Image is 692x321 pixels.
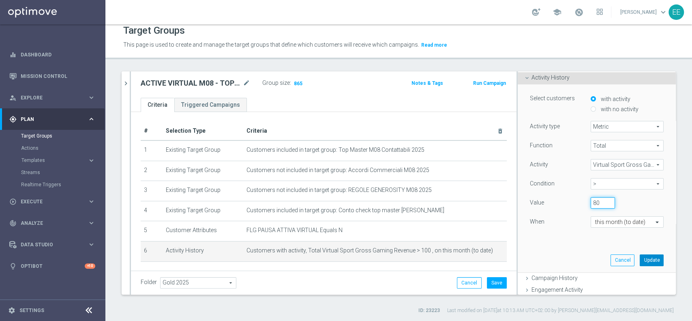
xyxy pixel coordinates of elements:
button: play_circle_outline Execute keyboard_arrow_right [9,198,96,205]
span: Customers not included in target group: REGOLE GENEROSITY M08 2025 [246,187,432,194]
button: track_changes Analyze keyboard_arrow_right [9,220,96,226]
button: Cancel [611,254,634,266]
label: Last modified on [DATE] at 10:13 AM UTC+02:00 by [PERSON_NAME][EMAIL_ADDRESS][DOMAIN_NAME] [447,307,674,314]
label: Condition [530,180,555,187]
i: equalizer [9,51,17,58]
td: 5 [141,221,163,241]
span: Data Studio [21,242,88,247]
div: Mission Control [9,65,95,87]
a: Triggered Campaigns [174,98,247,112]
a: Actions [21,145,84,151]
i: track_changes [9,220,17,227]
i: done [625,74,632,81]
a: Settings [19,308,44,313]
span: Activity History [531,74,570,81]
th: Selection Type [163,122,243,140]
label: with no activity [599,106,638,113]
span: Customers included in target group: Conto check top master [PERSON_NAME] [246,207,444,214]
i: play_circle_outline [9,198,17,205]
span: Customers with activity, Total Virtual Sport Gross Gaming Revenue > 100 , on this month (to date) [246,247,493,254]
div: Analyze [9,220,88,227]
span: Customers not included in target group: Accordi Commerciali M08 2025 [246,167,429,174]
button: lightbulb Optibot +10 [9,263,96,269]
label: When [530,218,544,225]
div: Target Groups [21,130,105,142]
button: gps_fixed Plan keyboard_arrow_right [9,116,96,123]
a: Target Groups [21,133,84,139]
div: Templates [21,154,105,166]
i: keyboard_arrow_right [88,115,95,123]
button: Templates keyboard_arrow_right [21,157,96,164]
span: school [553,8,561,17]
ng-select: this month (to date) [591,216,664,228]
div: Actions [21,142,105,154]
label: Value [530,199,544,206]
button: Update [640,254,664,266]
span: This page is used to create and manage the target groups that define which customers will receive... [123,41,419,48]
a: [PERSON_NAME]keyboard_arrow_down [619,6,668,18]
div: Streams [21,166,105,179]
td: 3 [141,181,163,201]
i: mode_edit [243,78,250,88]
span: 865 [293,80,303,88]
span: Criteria [246,127,267,134]
td: Existing Target Group [163,140,243,161]
a: Realtime Triggers [21,181,84,188]
lable: Select customers [530,95,575,101]
i: lightbulb [9,263,17,270]
label: Activity [530,161,548,168]
label: with activity [599,95,630,103]
span: selection updated [633,75,670,81]
button: Cancel [457,277,482,289]
span: Templates [21,158,79,163]
td: 6 [141,241,163,261]
label: Group size [262,80,290,86]
label: : [290,80,291,86]
td: Existing Target Group [163,161,243,181]
div: Explore [9,94,88,101]
button: person_search Explore keyboard_arrow_right [9,95,96,101]
td: Activity History [163,241,243,261]
i: done [663,287,670,293]
td: 2 [141,161,163,181]
div: Templates [21,158,88,163]
span: Explore [21,95,88,100]
div: Mission Control [9,73,96,80]
span: Plan [21,117,88,122]
td: 4 [141,201,163,221]
label: ID: 23223 [418,307,440,314]
a: Mission Control [21,65,95,87]
div: Plan [9,116,88,123]
span: Campaign History [531,275,578,281]
div: Dashboard [9,44,95,65]
div: Data Studio [9,241,88,248]
i: gps_fixed [9,116,17,123]
a: Optibot [21,255,85,277]
span: keyboard_arrow_down [659,8,668,17]
a: Streams [21,169,84,176]
th: # [141,122,163,140]
td: Existing Target Group [163,201,243,221]
i: keyboard_arrow_right [88,94,95,101]
div: +10 [85,263,95,269]
a: Criteria [141,98,174,112]
i: keyboard_arrow_right [88,157,95,164]
span: Analyze [21,221,88,226]
i: settings [8,307,15,314]
td: Customer Attributes [163,221,243,241]
i: person_search [9,94,17,101]
label: Activity type [530,123,560,130]
span: Execute [21,199,88,204]
button: equalizer Dashboard [9,52,96,58]
div: Realtime Triggers [21,179,105,191]
div: Optibot [9,255,95,277]
i: delete_forever [497,128,503,134]
span: Engagement Activity [531,287,583,293]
